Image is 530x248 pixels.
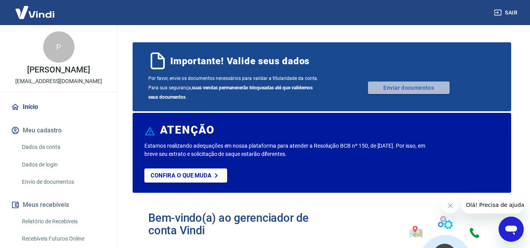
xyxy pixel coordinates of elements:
a: Relatório de Recebíveis [19,214,108,230]
h2: Bem-vindo(a) ao gerenciador de conta Vindi [148,212,322,237]
a: Dados de login [19,157,108,173]
div: P [43,31,75,63]
a: Início [9,98,108,116]
button: Sair [492,5,521,20]
span: Por favor, envie os documentos necessários para validar a titularidade da conta. Para sua seguran... [148,74,322,102]
span: Importante! Valide seus dados [170,55,310,67]
button: Meus recebíveis [9,196,108,214]
a: Enviar documentos [368,81,450,94]
iframe: Fechar mensagem [443,198,458,214]
span: Olá! Precisa de ajuda? [5,5,66,12]
p: [EMAIL_ADDRESS][DOMAIN_NAME] [15,77,102,85]
iframe: Botão para abrir a janela de mensagens [499,217,524,242]
p: Estamos realizando adequações em nossa plataforma para atender a Resolução BCB nº 150, de [DATE].... [144,142,428,158]
h6: ATENÇÃO [160,126,215,134]
img: Vindi [9,0,60,24]
button: Meu cadastro [9,122,108,139]
b: suas vendas permanecerão bloqueadas até que validemos seus documentos [148,85,313,100]
iframe: Mensagem da empresa [461,196,524,214]
p: Confira o que muda [151,172,211,179]
p: [PERSON_NAME] [27,66,90,74]
a: Dados da conta [19,139,108,155]
a: Confira o que muda [144,168,227,183]
a: Envio de documentos [19,174,108,190]
a: Recebíveis Futuros Online [19,231,108,247]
